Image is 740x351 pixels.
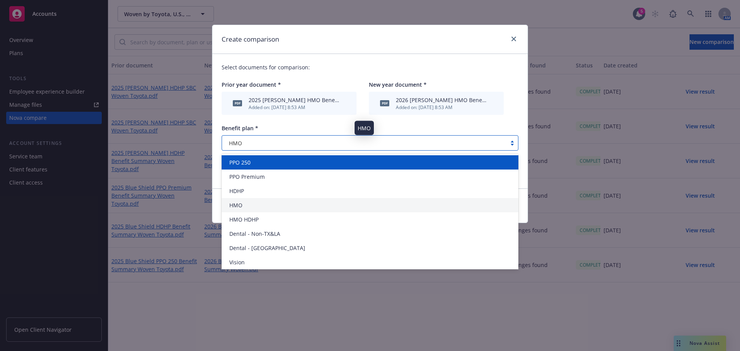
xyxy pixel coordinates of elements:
p: Select documents for comparison: [222,63,518,71]
span: Vision [229,258,245,266]
span: Benefit plan * [222,124,258,132]
span: Dental - [GEOGRAPHIC_DATA] [229,244,305,252]
span: HDHP [229,187,244,195]
a: close [509,34,518,44]
div: 2025 [PERSON_NAME] HMO Benefit Summary Woven Toyota.pdf [249,96,340,104]
span: PPO Premium [229,173,265,181]
div: 2026 [PERSON_NAME] HMO Benefit Summary Woven.pdf [396,96,487,104]
span: Dental - Non-TX&LA [229,230,280,238]
h1: Create comparison [222,34,279,44]
button: archive file [343,99,349,107]
span: pdf [380,100,389,106]
div: Added on: [DATE] 8:53 AM [396,104,487,111]
span: Prior year document * [222,81,281,88]
span: pdf [233,100,242,106]
span: HMO HDHP [229,215,259,223]
span: HMO [226,139,503,147]
button: archive file [490,99,496,107]
span: HMO [229,139,242,147]
span: New year document * [369,81,427,88]
span: PPO 250 [229,158,251,166]
div: Added on: [DATE] 8:53 AM [249,104,340,111]
span: HMO [229,201,242,209]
